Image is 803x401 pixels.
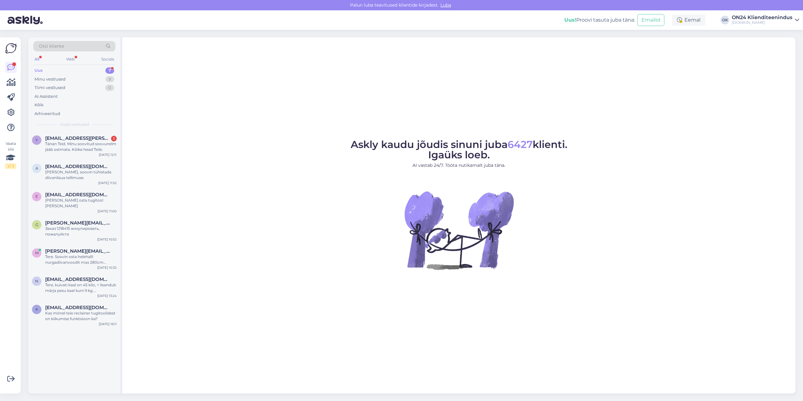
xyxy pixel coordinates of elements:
div: AI Assistent [35,93,58,100]
span: nele.mandla@gmail.com [45,277,110,282]
span: Otsi kliente [39,43,64,50]
span: ylle.schneeberg@gmail.com [45,135,110,141]
div: All [33,55,40,63]
div: Tere. Soovin osta helehalli nurgadiivanvoodit max 280cm laiusega ja alates 180cm nurga läbimõõdug... [45,254,117,265]
span: m [35,251,39,255]
b: Uus! [564,17,576,23]
div: 0 [105,85,114,91]
div: ON24 Klienditeenindus [732,15,792,20]
div: 2 / 3 [5,163,16,169]
span: y [35,138,38,142]
div: [DATE] 13:24 [97,293,117,298]
div: Proovi tasuta juba täna: [564,16,635,24]
div: [DATE] 16:11 [99,322,117,326]
div: OK [721,16,729,24]
div: Socials [100,55,115,63]
span: a [35,166,38,171]
div: Web [65,55,76,63]
div: Tänan Teid. Minu soovitud soovunelm jääb ostmata. Kõike head Teile. [45,141,117,152]
a: ON24 Klienditeenindus[DOMAIN_NAME] [732,15,799,25]
div: 7 [105,67,114,74]
div: Kõik [35,102,44,108]
div: [DATE] 11:00 [98,209,117,214]
div: Eemal [672,14,705,26]
img: Askly Logo [5,42,17,54]
div: Заказ 1218415 аннулировать, пожалуйста [45,226,117,237]
div: Tere, kuivati kaal on 45 kilo, + lisandub märja pesu kaal kuni 9 kg. [PERSON_NAME] peaks kannatam... [45,282,117,293]
div: Arhiveeritud [35,111,60,117]
span: Kaidi91@gmail.com [45,305,110,310]
span: n [35,279,38,283]
span: Luba [439,2,453,8]
div: [PERSON_NAME], soovin tühistada diivanilaua tellimuse. [45,169,117,181]
div: Tiimi vestlused [35,85,65,91]
span: annely.karu@mail.ee [45,164,110,169]
div: [DATE] 11:52 [98,181,117,185]
div: [DATE] 12:11 [99,152,117,157]
div: Uus [35,67,43,74]
span: 6427 [508,138,533,150]
button: Emailid [637,14,664,26]
div: [DOMAIN_NAME] [732,20,792,25]
span: monika.jasson@gmail.com [45,248,110,254]
img: No Chat active [402,174,515,287]
div: Vaata siia [5,141,16,169]
div: [DATE] 10:52 [97,237,117,242]
span: eve.urvaste@mail.ee [45,192,110,198]
div: Minu vestlused [35,76,66,82]
div: [DATE] 10:32 [97,265,117,270]
div: 1 [111,136,117,141]
span: Uued vestlused [60,122,89,127]
span: galina.vostsina@mail.ru [45,220,110,226]
div: Kas mõnel teie reclainer tugitoolidest on kiikumise funktsioon ka? [45,310,117,322]
div: [PERSON_NAME] osta tugitool [PERSON_NAME] [45,198,117,209]
span: g [35,222,38,227]
div: 9 [105,76,114,82]
span: Askly kaudu jõudis sinuni juba klienti. Igaüks loeb. [351,138,567,161]
p: AI vastab 24/7. Tööta nutikamalt juba täna. [351,162,567,169]
span: e [35,194,38,199]
span: K [35,307,38,312]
